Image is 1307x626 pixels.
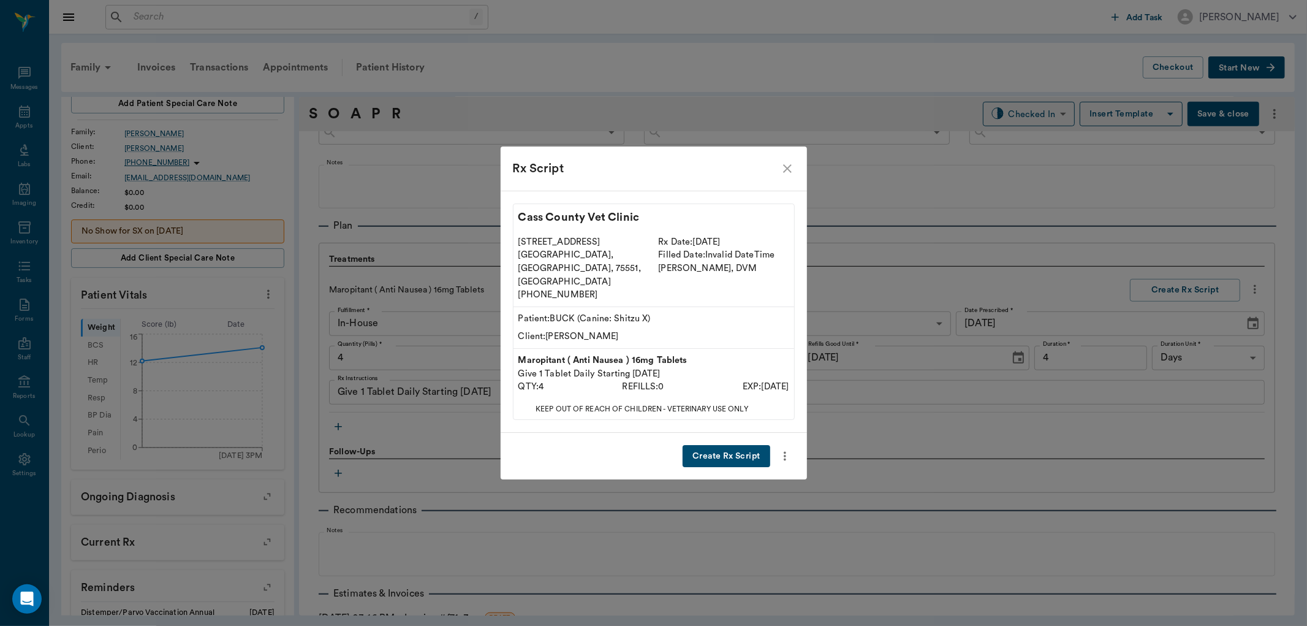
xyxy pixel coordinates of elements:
button: more [775,446,795,467]
p: QTY: 4 [518,380,544,394]
button: close [780,161,795,176]
p: [GEOGRAPHIC_DATA], [GEOGRAPHIC_DATA], 75551, [GEOGRAPHIC_DATA] [518,248,649,288]
p: Give 1 Tablet Daily Starting [DATE] [518,367,789,381]
p: Filled Date: Invalid DateTime [659,248,789,262]
p: Rx Date: [DATE] [659,235,789,249]
button: Create Rx Script [683,445,770,468]
p: [PHONE_NUMBER] [518,288,649,302]
p: Maropitant ( Anti Nausea ) 16mg Tablets [518,354,789,367]
p: REFILLS: 0 [623,380,664,394]
p: KEEP OUT OF REACH OF CHILDREN - VETERINARY USE ONLY [513,399,771,419]
p: EXP: [DATE] [743,380,789,394]
p: [PERSON_NAME] , DVM [659,262,789,275]
p: Patient: BUCK (Canine: Shitzu X) [518,312,789,326]
p: Cass County Vet Clinic [513,204,794,231]
p: [STREET_ADDRESS] [518,235,649,249]
div: Rx Script [513,159,780,178]
div: Open Intercom Messenger [12,584,42,614]
p: Client: [PERSON_NAME] [518,330,789,343]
